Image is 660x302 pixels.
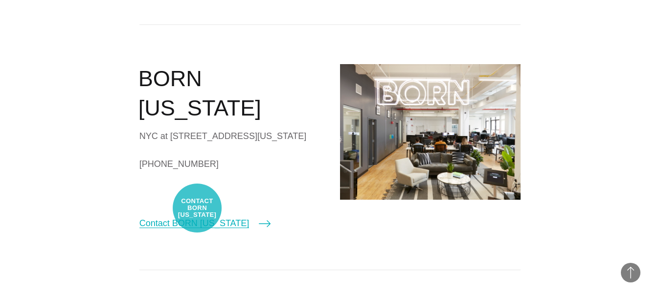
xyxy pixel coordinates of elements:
[138,64,320,123] h2: BORN [US_STATE]
[139,129,320,143] div: NYC at [STREET_ADDRESS][US_STATE]
[139,216,271,230] a: Contact BORN [US_STATE]
[621,263,640,282] button: Back to Top
[139,157,320,171] a: [PHONE_NUMBER]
